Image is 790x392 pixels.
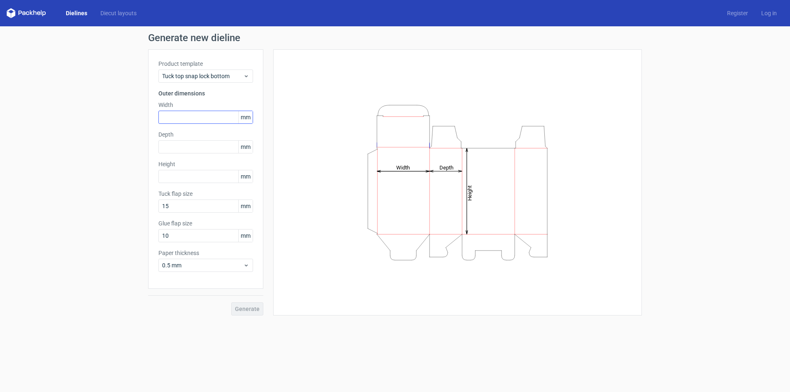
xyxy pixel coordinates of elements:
span: mm [238,200,253,212]
label: Width [158,101,253,109]
h3: Outer dimensions [158,89,253,97]
tspan: Depth [439,164,453,170]
h1: Generate new dieline [148,33,642,43]
span: Tuck top snap lock bottom [162,72,243,80]
tspan: Height [467,185,473,200]
label: Glue flap size [158,219,253,227]
span: mm [238,230,253,242]
label: Tuck flap size [158,190,253,198]
a: Register [720,9,755,17]
label: Product template [158,60,253,68]
tspan: Width [396,164,410,170]
span: mm [238,141,253,153]
label: Paper thickness [158,249,253,257]
label: Depth [158,130,253,139]
span: mm [238,170,253,183]
span: 0.5 mm [162,261,243,269]
span: mm [238,111,253,123]
a: Diecut layouts [94,9,143,17]
a: Dielines [59,9,94,17]
a: Log in [755,9,783,17]
label: Height [158,160,253,168]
